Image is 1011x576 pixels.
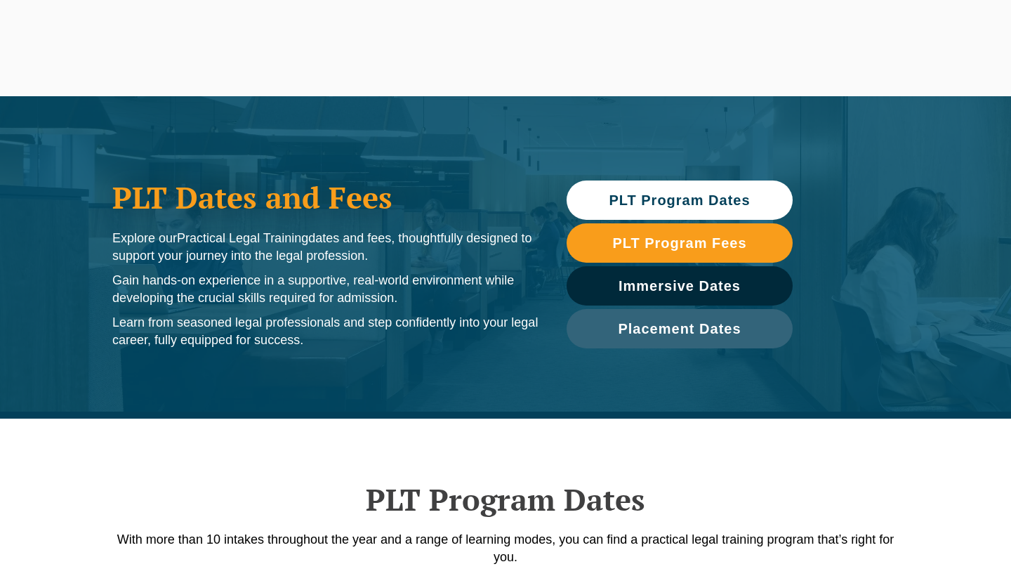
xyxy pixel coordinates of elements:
[609,193,750,207] span: PLT Program Dates
[567,181,793,220] a: PLT Program Dates
[177,231,308,245] span: Practical Legal Training
[619,279,741,293] span: Immersive Dates
[105,482,906,517] h2: PLT Program Dates
[105,531,906,566] p: With more than 10 intakes throughout the year and a range of learning modes, you can find a pract...
[612,236,746,250] span: PLT Program Fees
[618,322,741,336] span: Placement Dates
[112,314,538,349] p: Learn from seasoned legal professionals and step confidently into your legal career, fully equipp...
[567,223,793,263] a: PLT Program Fees
[567,266,793,306] a: Immersive Dates
[112,272,538,307] p: Gain hands-on experience in a supportive, real-world environment while developing the crucial ski...
[567,309,793,348] a: Placement Dates
[112,180,538,215] h1: PLT Dates and Fees
[112,230,538,265] p: Explore our dates and fees, thoughtfully designed to support your journey into the legal profession.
